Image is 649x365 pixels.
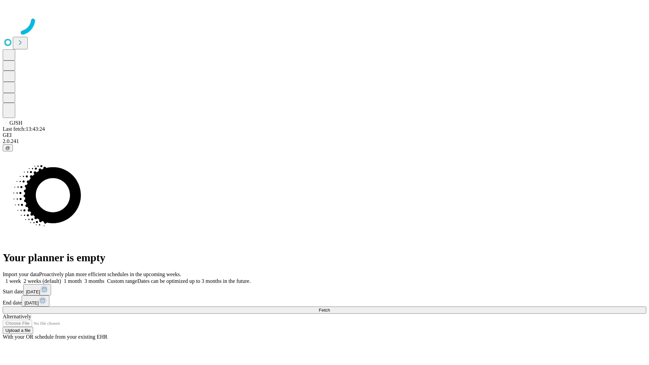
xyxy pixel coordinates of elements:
[26,289,40,294] span: [DATE]
[3,327,33,334] button: Upload a file
[85,278,104,284] span: 3 months
[3,314,31,319] span: Alternatively
[3,295,646,307] div: End date
[39,271,181,277] span: Proactively plan more efficient schedules in the upcoming weeks.
[107,278,137,284] span: Custom range
[5,145,10,150] span: @
[3,132,646,138] div: GEI
[3,251,646,264] h1: Your planner is empty
[23,284,51,295] button: [DATE]
[3,334,107,340] span: With your OR schedule from your existing EHR
[3,126,45,132] span: Last fetch: 13:43:24
[5,278,21,284] span: 1 week
[3,284,646,295] div: Start date
[3,307,646,314] button: Fetch
[64,278,82,284] span: 1 month
[319,308,330,313] span: Fetch
[3,271,39,277] span: Import your data
[24,278,61,284] span: 2 weeks (default)
[22,295,49,307] button: [DATE]
[3,138,646,144] div: 2.0.241
[24,300,39,306] span: [DATE]
[9,120,22,126] span: GJSH
[137,278,250,284] span: Dates can be optimized up to 3 months in the future.
[3,144,13,151] button: @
